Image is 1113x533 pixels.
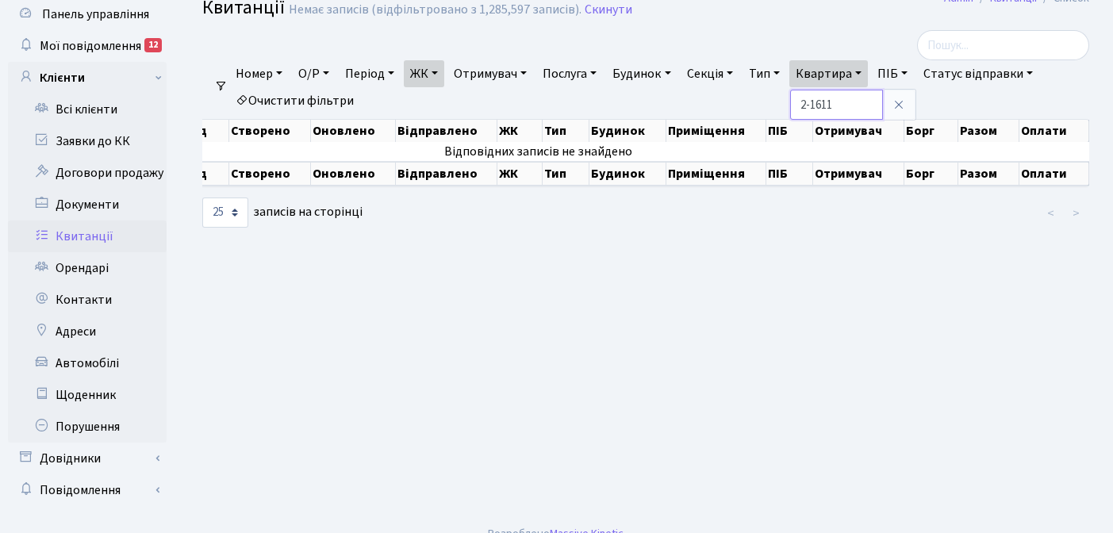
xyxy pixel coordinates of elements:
[497,162,543,186] th: ЖК
[543,120,590,142] th: Тип
[917,60,1039,87] a: Статус відправки
[536,60,603,87] a: Послуга
[585,2,632,17] a: Скинути
[229,87,360,114] a: Очистити фільтри
[917,30,1089,60] input: Пошук...
[202,197,248,228] select: записів на сторінці
[8,189,167,220] a: Документи
[681,60,739,87] a: Секція
[8,347,167,379] a: Автомобілі
[8,157,167,189] a: Договори продажу
[396,162,497,186] th: Відправлено
[8,316,167,347] a: Адреси
[8,379,167,411] a: Щоденник
[144,38,162,52] div: 12
[666,120,767,142] th: Приміщення
[404,60,444,87] a: ЖК
[958,162,1020,186] th: Разом
[543,162,590,186] th: Тип
[606,60,677,87] a: Будинок
[8,125,167,157] a: Заявки до КК
[311,120,396,142] th: Оновлено
[743,60,786,87] a: Тип
[229,162,311,186] th: Створено
[589,120,666,142] th: Будинок
[8,220,167,252] a: Квитанції
[289,2,581,17] div: Немає записів (відфільтровано з 1,285,597 записів).
[766,120,812,142] th: ПІБ
[1019,120,1089,142] th: Оплати
[40,37,141,55] span: Мої повідомлення
[42,6,149,23] span: Панель управління
[292,60,336,87] a: О/Р
[8,62,167,94] a: Клієнти
[813,162,904,186] th: Отримувач
[8,30,167,62] a: Мої повідомлення12
[666,162,767,186] th: Приміщення
[229,120,311,142] th: Створено
[497,120,543,142] th: ЖК
[904,162,958,186] th: Борг
[589,162,666,186] th: Будинок
[8,284,167,316] a: Контакти
[8,252,167,284] a: Орендарі
[396,120,497,142] th: Відправлено
[8,94,167,125] a: Всі клієнти
[904,120,958,142] th: Борг
[447,60,533,87] a: Отримувач
[1019,162,1089,186] th: Оплати
[8,474,167,506] a: Повідомлення
[813,120,904,142] th: Отримувач
[229,60,289,87] a: Номер
[311,162,396,186] th: Оновлено
[789,60,868,87] a: Квартира
[766,162,812,186] th: ПІБ
[339,60,401,87] a: Період
[202,197,363,228] label: записів на сторінці
[8,411,167,443] a: Порушення
[958,120,1020,142] th: Разом
[871,60,914,87] a: ПІБ
[8,443,167,474] a: Довідники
